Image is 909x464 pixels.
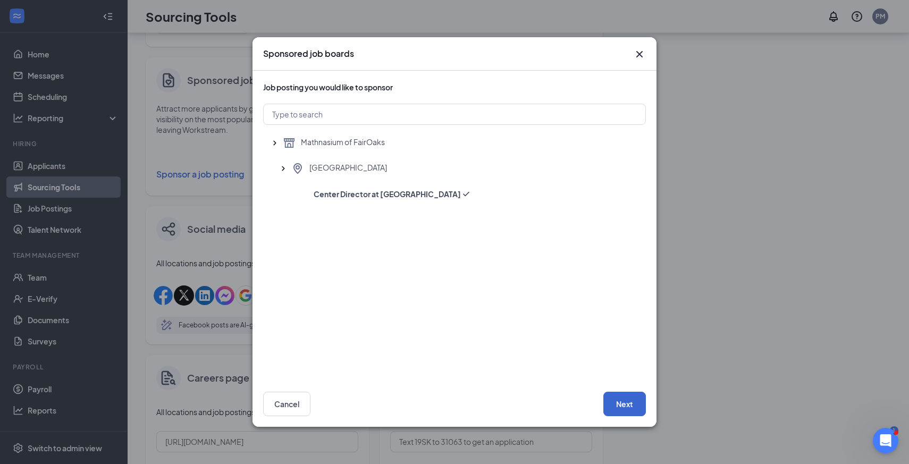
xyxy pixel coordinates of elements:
iframe: Intercom live chat [873,428,898,453]
svg: Cross [633,48,646,61]
svg: SmallChevronUp [270,138,280,148]
svg: SmallChevronUp [278,163,289,174]
svg: LocationPin [291,162,304,175]
button: Cancel [263,392,310,416]
h3: Sponsored job boards [263,48,354,60]
span: [GEOGRAPHIC_DATA] [309,162,387,175]
span: Job posting you would like to sponsor [263,82,393,92]
svg: Shop [283,137,296,149]
span: Mathnasium of FairOaks [301,137,385,149]
button: Next [603,392,646,416]
input: Type to search [263,104,646,125]
svg: Checkmark [461,189,472,199]
span: Center Director at [GEOGRAPHIC_DATA] [314,189,461,199]
button: Close [633,48,646,61]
